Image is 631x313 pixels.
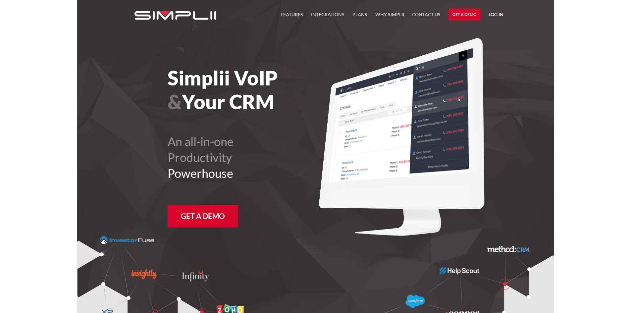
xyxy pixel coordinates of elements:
[375,11,404,23] a: Why Simplii
[311,11,344,23] a: Integrations
[281,11,303,23] a: FEATURES
[134,11,216,20] img: Simplii
[448,9,481,21] a: Get a Demo
[412,11,441,23] a: Contact US
[168,133,352,181] h2: An all-in-one Productivity
[168,90,182,114] span: &
[168,66,352,114] h1: Simplii VoIP Your CRM
[489,11,503,21] a: Log in
[168,166,233,181] span: Powerhouse
[168,205,238,228] a: Get a Demo
[352,11,367,23] a: Plans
